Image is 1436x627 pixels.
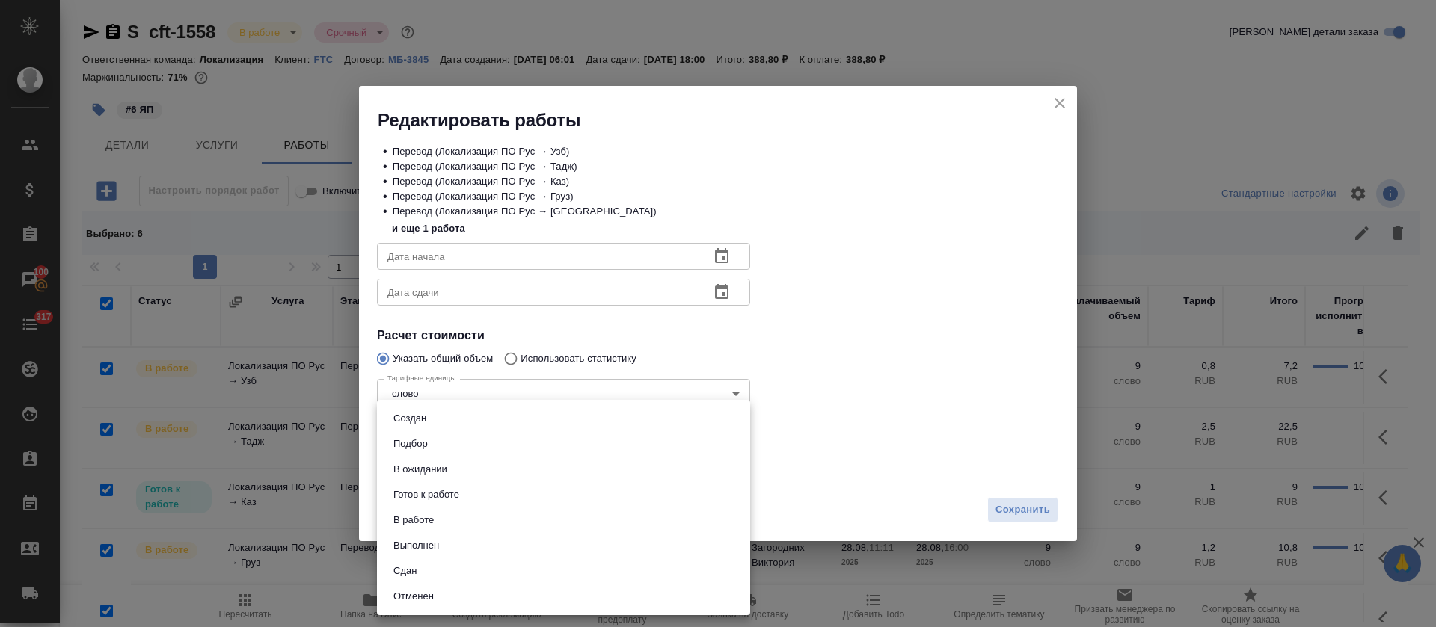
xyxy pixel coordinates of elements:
button: В ожидании [389,461,452,478]
button: Подбор [389,436,432,452]
button: Отменен [389,588,438,605]
button: В работе [389,512,438,528]
button: Сдан [389,563,421,579]
button: Выполнен [389,537,444,554]
button: Создан [389,410,431,427]
button: Готов к работе [389,487,464,503]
